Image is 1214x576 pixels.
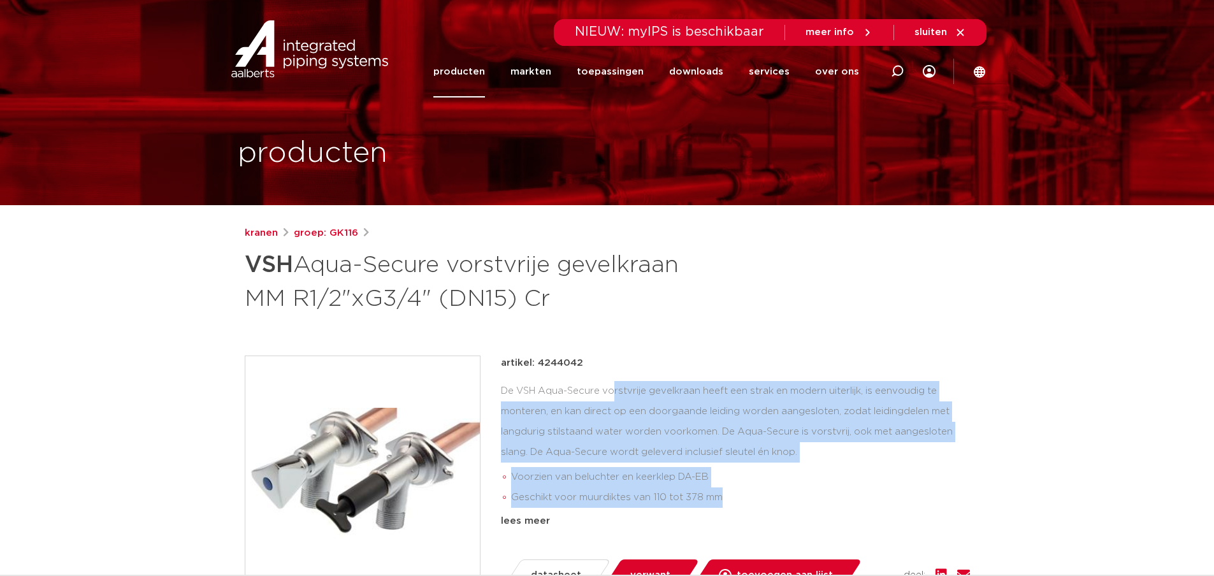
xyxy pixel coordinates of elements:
a: producten [433,46,485,97]
a: groep: GK116 [294,226,358,241]
a: downloads [669,46,723,97]
a: meer info [806,27,873,38]
span: sluiten [914,27,947,37]
p: artikel: 4244042 [501,356,583,371]
a: over ons [815,46,859,97]
div: my IPS [923,46,936,97]
a: toepassingen [577,46,644,97]
div: De VSH Aqua-Secure vorstvrije gevelkraan heeft een strak en modern uiterlijk, is eenvoudig te mon... [501,381,970,508]
a: services [749,46,790,97]
h1: producten [238,133,387,174]
h1: Aqua-Secure vorstvrije gevelkraan MM R1/2"xG3/4" (DN15) Cr [245,246,723,315]
span: NIEUW: myIPS is beschikbaar [575,25,764,38]
a: kranen [245,226,278,241]
li: Voorzien van beluchter en keerklep DA-EB [511,467,970,487]
div: lees meer [501,514,970,529]
a: markten [510,46,551,97]
nav: Menu [433,46,859,97]
strong: VSH [245,254,293,277]
li: Geschikt voor muurdiktes van 110 tot 378 mm [511,487,970,508]
a: sluiten [914,27,966,38]
span: meer info [806,27,854,37]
